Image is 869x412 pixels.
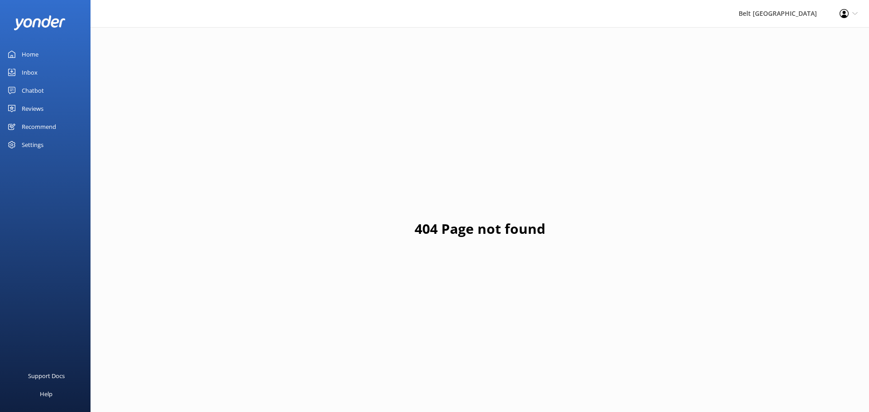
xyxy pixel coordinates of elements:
[22,136,43,154] div: Settings
[28,367,65,385] div: Support Docs
[22,81,44,99] div: Chatbot
[40,385,53,403] div: Help
[22,45,38,63] div: Home
[22,99,43,118] div: Reviews
[22,118,56,136] div: Recommend
[415,218,545,240] h1: 404 Page not found
[14,15,66,30] img: yonder-white-logo.png
[22,63,38,81] div: Inbox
